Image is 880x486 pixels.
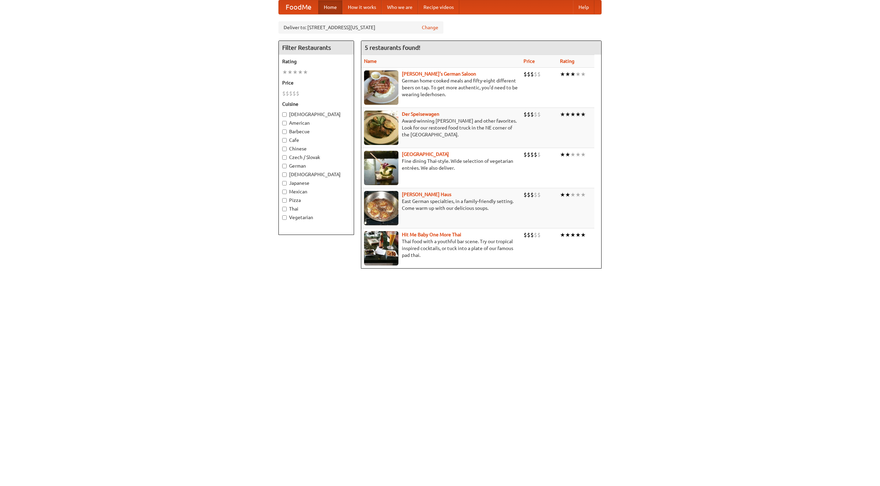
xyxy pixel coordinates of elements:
li: $ [524,111,527,118]
li: ★ [560,191,565,199]
ng-pluralize: 5 restaurants found! [365,44,420,51]
h5: Rating [282,58,350,65]
li: ★ [560,70,565,78]
a: Rating [560,58,574,64]
label: Thai [282,205,350,212]
li: ★ [560,231,565,239]
label: Barbecue [282,128,350,135]
h5: Cuisine [282,101,350,108]
li: ★ [575,231,581,239]
li: ★ [581,191,586,199]
li: $ [530,231,534,239]
li: $ [534,70,537,78]
li: ★ [570,191,575,199]
label: [DEMOGRAPHIC_DATA] [282,111,350,118]
input: Cafe [282,138,287,143]
li: $ [289,90,293,97]
li: ★ [287,68,293,76]
li: ★ [560,111,565,118]
li: $ [530,191,534,199]
p: Thai food with a youthful bar scene. Try our tropical inspired cocktails, or tuck into a plate of... [364,238,518,259]
label: [DEMOGRAPHIC_DATA] [282,171,350,178]
a: Help [573,0,594,14]
li: ★ [570,151,575,158]
li: $ [524,191,527,199]
li: $ [537,151,541,158]
b: [PERSON_NAME] Haus [402,192,451,197]
label: Czech / Slovak [282,154,350,161]
input: American [282,121,287,125]
a: Home [318,0,342,14]
li: ★ [565,111,570,118]
li: ★ [560,151,565,158]
li: $ [282,90,286,97]
li: $ [524,70,527,78]
div: Deliver to: [STREET_ADDRESS][US_STATE] [278,21,443,34]
li: $ [286,90,289,97]
li: ★ [298,68,303,76]
li: ★ [575,111,581,118]
label: Japanese [282,180,350,187]
li: $ [524,151,527,158]
img: babythai.jpg [364,231,398,265]
a: Price [524,58,535,64]
li: $ [527,151,530,158]
b: Der Speisewagen [402,111,439,117]
li: $ [534,231,537,239]
li: $ [527,111,530,118]
img: speisewagen.jpg [364,111,398,145]
h4: Filter Restaurants [279,41,354,55]
li: ★ [581,231,586,239]
p: Award-winning [PERSON_NAME] and other favorites. Look for our restored food truck in the NE corne... [364,117,518,138]
li: $ [296,90,299,97]
label: German [282,162,350,169]
li: $ [534,151,537,158]
a: [GEOGRAPHIC_DATA] [402,151,449,157]
p: Fine dining Thai-style. Wide selection of vegetarian entrées. We also deliver. [364,158,518,171]
a: Who we are [382,0,418,14]
input: Thai [282,207,287,211]
b: [PERSON_NAME]'s German Saloon [402,71,476,77]
li: ★ [565,151,570,158]
li: $ [527,231,530,239]
li: $ [537,231,541,239]
label: Cafe [282,137,350,144]
li: $ [293,90,296,97]
label: Mexican [282,188,350,195]
input: Chinese [282,147,287,151]
a: How it works [342,0,382,14]
input: Mexican [282,190,287,194]
img: satay.jpg [364,151,398,185]
a: Hit Me Baby One More Thai [402,232,461,237]
li: ★ [565,231,570,239]
li: $ [530,151,534,158]
input: Czech / Slovak [282,155,287,160]
input: Pizza [282,198,287,203]
a: Change [422,24,438,31]
li: ★ [575,70,581,78]
input: [DEMOGRAPHIC_DATA] [282,112,287,117]
li: ★ [570,231,575,239]
input: Vegetarian [282,215,287,220]
a: Name [364,58,377,64]
a: FoodMe [279,0,318,14]
label: American [282,120,350,126]
li: $ [534,111,537,118]
img: esthers.jpg [364,70,398,105]
li: ★ [565,70,570,78]
p: East German specialties, in a family-friendly setting. Come warm up with our delicious soups. [364,198,518,212]
img: kohlhaus.jpg [364,191,398,225]
li: $ [534,191,537,199]
label: Vegetarian [282,214,350,221]
li: ★ [570,70,575,78]
li: ★ [581,111,586,118]
label: Chinese [282,145,350,152]
li: ★ [581,70,586,78]
li: $ [530,111,534,118]
input: German [282,164,287,168]
h5: Price [282,79,350,86]
li: $ [537,111,541,118]
li: ★ [570,111,575,118]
